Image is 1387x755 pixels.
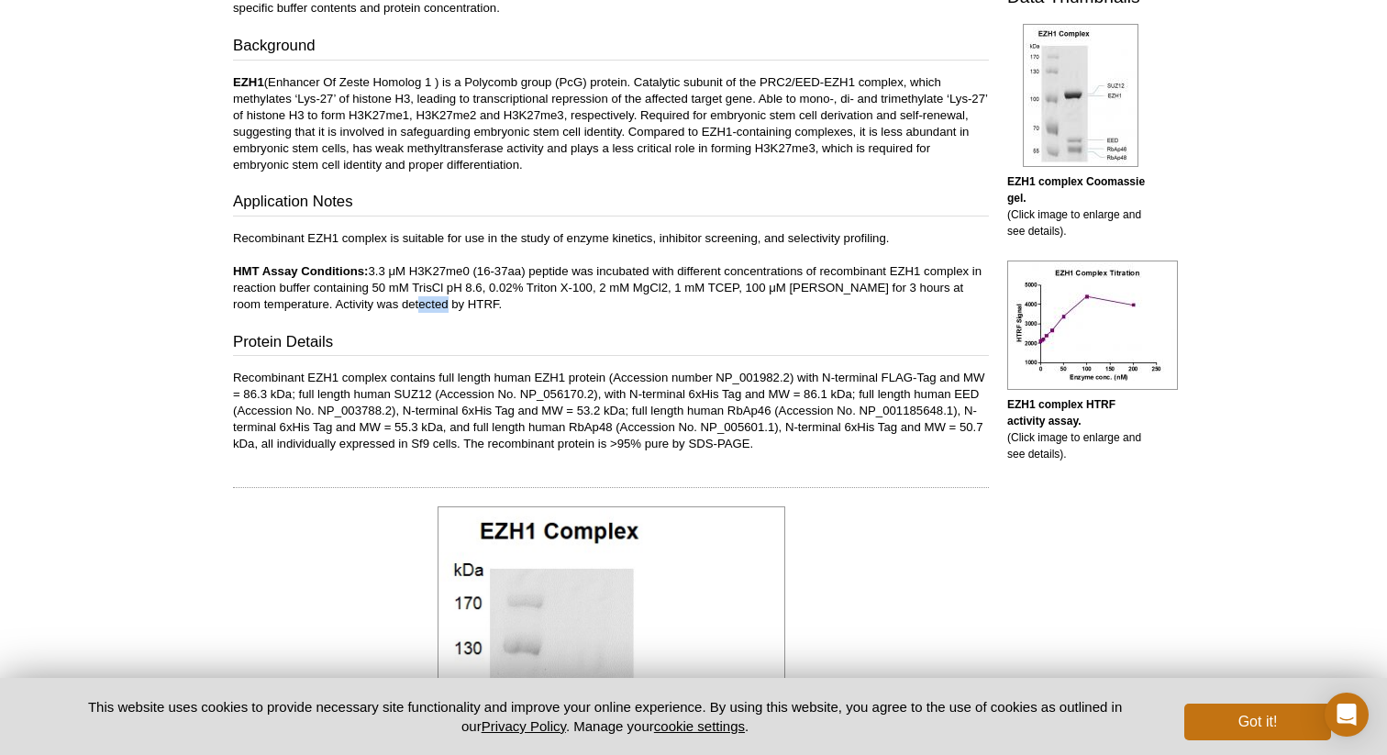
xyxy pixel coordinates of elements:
[233,230,989,313] p: Recombinant EZH1 complex is suitable for use in the study of enzyme kinetics, inhibitor screening...
[654,718,745,734] button: cookie settings
[233,331,989,357] h3: Protein Details
[233,191,989,217] h3: Application Notes
[1007,396,1154,462] p: (Click image to enlarge and see details).
[1325,693,1369,737] div: Open Intercom Messenger
[1007,175,1145,205] b: EZH1 complex Coomassie gel.
[233,75,264,89] strong: EZH1
[56,697,1154,736] p: This website uses cookies to provide necessary site functionality and improve your online experie...
[1023,24,1138,167] img: EZH1 complex Coomassie gel
[1007,398,1115,427] b: EZH1 complex HTRF activity assay.
[482,718,566,734] a: Privacy Policy
[233,74,989,173] p: (Enhancer Of Zeste Homolog 1 ) is a Polycomb group (PcG) protein. Catalytic subunit of the PRC2/E...
[1184,704,1331,740] button: Got it!
[233,35,989,61] h3: Background
[233,370,989,452] p: Recombinant EZH1 complex contains full length human EZH1 protein (Accession number NP_001982.2) w...
[1007,261,1178,390] img: EZH1 complex HTRF activity assay
[233,264,369,278] strong: HMT Assay Conditions:
[1007,173,1154,239] p: (Click image to enlarge and see details).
